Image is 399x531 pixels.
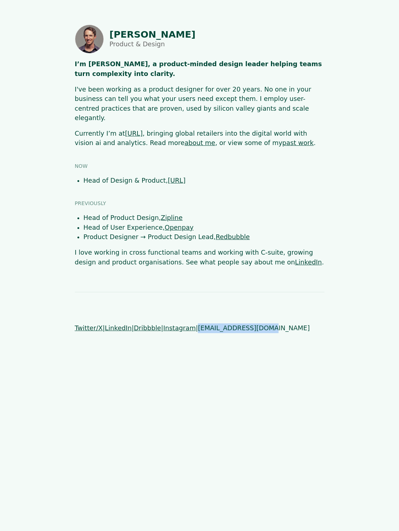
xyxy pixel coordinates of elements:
[216,233,250,241] a: Redbubble
[84,213,324,223] li: Head of Product Design,
[105,324,132,332] a: LinkedIn
[75,323,324,333] p: | | | |
[84,232,324,242] li: Product Designer → Product Design Lead,
[110,29,196,39] h1: [PERSON_NAME]
[75,248,324,267] p: I love working in cross functional teams and working with C-suite, growing design and product org...
[282,139,314,146] a: past work
[165,224,194,231] a: Openpay
[184,139,215,146] a: about me
[75,162,324,170] h3: Now
[75,25,104,54] img: Photo of Shaun Byrne
[75,60,322,77] strong: I’m [PERSON_NAME], a product-minded design leader helping teams turn complexity into clarity.
[163,324,196,332] a: Instagram
[75,324,103,332] a: Twitter/X
[75,129,324,148] p: Currently I’m at , bringing global retailers into the digital world with vision ai and analytics....
[125,130,143,137] a: [URL]
[110,39,196,49] p: Product & Design
[295,259,322,266] a: LinkedIn
[84,176,324,186] li: Head of Design & Product,
[84,223,324,233] li: Head of User Experience,
[168,177,186,184] a: [URL]
[134,324,161,332] a: Dribbble
[75,85,324,123] p: I've been working as a product designer for over 20 years. No one in your business can tell you w...
[198,324,310,332] span: [EMAIL_ADDRESS][DOMAIN_NAME]
[75,200,324,207] h3: Previously
[161,214,183,221] a: Zipline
